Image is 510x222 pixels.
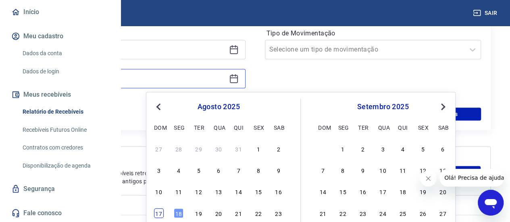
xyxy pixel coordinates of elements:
div: Choose quinta-feira, 4 de setembro de 2025 [398,144,408,154]
div: sex [254,122,263,132]
div: Choose sábado, 2 de agosto de 2025 [274,144,283,154]
div: Choose segunda-feira, 4 de agosto de 2025 [174,165,183,175]
div: Choose domingo, 3 de agosto de 2025 [154,165,164,175]
div: seg [338,122,348,132]
div: ter [194,122,204,132]
div: Choose domingo, 7 de setembro de 2025 [318,165,328,175]
div: Choose quarta-feira, 6 de agosto de 2025 [214,165,223,175]
div: Choose segunda-feira, 11 de agosto de 2025 [174,187,183,196]
div: Choose terça-feira, 9 de setembro de 2025 [358,165,368,175]
a: Relatório de Recebíveis [19,104,111,120]
a: Disponibilização de agenda [19,158,111,174]
div: Choose quinta-feira, 25 de setembro de 2025 [398,208,408,218]
div: ter [358,122,368,132]
a: Dados da conta [19,45,111,62]
div: Choose segunda-feira, 15 de setembro de 2025 [338,187,348,196]
a: Início [10,3,111,21]
div: Choose segunda-feira, 22 de setembro de 2025 [338,208,348,218]
div: Choose segunda-feira, 8 de setembro de 2025 [338,165,348,175]
div: agosto 2025 [153,102,284,112]
a: Recebíveis Futuros Online [19,122,111,138]
div: dom [318,122,328,132]
iframe: Fechar mensagem [420,170,436,187]
div: Choose quarta-feira, 20 de agosto de 2025 [214,208,223,218]
div: Choose domingo, 17 de agosto de 2025 [154,208,164,218]
div: qui [398,122,408,132]
div: Choose domingo, 21 de setembro de 2025 [318,208,328,218]
div: Choose quarta-feira, 30 de julho de 2025 [214,144,223,154]
div: Choose terça-feira, 19 de agosto de 2025 [194,208,204,218]
div: Choose quarta-feira, 3 de setembro de 2025 [378,144,388,154]
button: Sair [471,6,500,21]
div: Choose quarta-feira, 13 de agosto de 2025 [214,187,223,196]
iframe: Botão para abrir a janela de mensagens [478,190,504,216]
div: Choose sábado, 6 de setembro de 2025 [438,144,448,154]
button: Previous Month [154,102,163,112]
div: Choose domingo, 10 de agosto de 2025 [154,187,164,196]
div: Choose terça-feira, 5 de agosto de 2025 [194,165,204,175]
div: sab [274,122,283,132]
button: Meus recebíveis [10,86,111,104]
div: Choose quinta-feira, 31 de julho de 2025 [234,144,244,154]
div: Choose sexta-feira, 5 de setembro de 2025 [418,144,428,154]
div: Choose sexta-feira, 19 de setembro de 2025 [418,187,428,196]
input: Data inicial [36,44,226,56]
div: Choose sábado, 9 de agosto de 2025 [274,165,283,175]
a: Contratos com credores [19,139,111,156]
div: Choose quinta-feira, 18 de setembro de 2025 [398,187,408,196]
div: seg [174,122,183,132]
label: Tipo de Movimentação [266,29,480,38]
div: Choose segunda-feira, 28 de julho de 2025 [174,144,183,154]
button: Meu cadastro [10,27,111,45]
div: Choose domingo, 14 de setembro de 2025 [318,187,328,196]
div: dom [154,122,164,132]
div: Choose quinta-feira, 21 de agosto de 2025 [234,208,244,218]
div: qua [378,122,388,132]
div: sex [418,122,428,132]
span: Olá! Precisa de ajuda? [5,6,68,12]
div: Choose terça-feira, 29 de julho de 2025 [194,144,204,154]
div: Choose sexta-feira, 15 de agosto de 2025 [254,187,263,196]
div: qua [214,122,223,132]
iframe: Mensagem da empresa [439,169,504,187]
div: Choose sexta-feira, 26 de setembro de 2025 [418,208,428,218]
div: Choose domingo, 27 de julho de 2025 [154,144,164,154]
div: Choose sexta-feira, 1 de agosto de 2025 [254,144,263,154]
div: qui [234,122,244,132]
div: Choose sábado, 23 de agosto de 2025 [274,208,283,218]
div: Choose sábado, 13 de setembro de 2025 [438,165,448,175]
div: Choose terça-feira, 12 de agosto de 2025 [194,187,204,196]
div: Choose segunda-feira, 1 de setembro de 2025 [338,144,348,154]
div: Choose quarta-feira, 17 de setembro de 2025 [378,187,388,196]
input: Data final [36,73,226,85]
div: setembro 2025 [317,102,449,112]
div: Choose sexta-feira, 12 de setembro de 2025 [418,165,428,175]
div: Choose domingo, 31 de agosto de 2025 [318,144,328,154]
div: Choose quinta-feira, 7 de agosto de 2025 [234,165,244,175]
div: Choose terça-feira, 2 de setembro de 2025 [358,144,368,154]
div: Choose quinta-feira, 11 de setembro de 2025 [398,165,408,175]
p: Período personalizado [29,27,246,37]
div: Choose sábado, 27 de setembro de 2025 [438,208,448,218]
a: Fale conosco [10,204,111,222]
div: Choose sexta-feira, 22 de agosto de 2025 [254,208,263,218]
button: Next Month [438,102,448,112]
a: Segurança [10,180,111,198]
div: sab [438,122,448,132]
div: Choose terça-feira, 23 de setembro de 2025 [358,208,368,218]
div: Choose quinta-feira, 14 de agosto de 2025 [234,187,244,196]
div: Choose sexta-feira, 8 de agosto de 2025 [254,165,263,175]
div: Choose quarta-feira, 24 de setembro de 2025 [378,208,388,218]
a: Dados de login [19,63,111,80]
div: Choose segunda-feira, 18 de agosto de 2025 [174,208,183,218]
div: Choose quarta-feira, 10 de setembro de 2025 [378,165,388,175]
div: Choose terça-feira, 16 de setembro de 2025 [358,187,368,196]
div: Choose sábado, 16 de agosto de 2025 [274,187,283,196]
div: Choose sábado, 20 de setembro de 2025 [438,187,448,196]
